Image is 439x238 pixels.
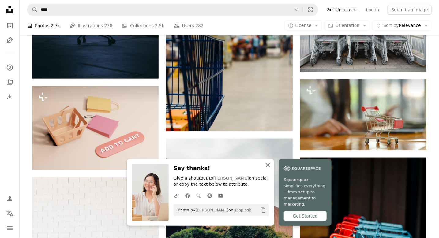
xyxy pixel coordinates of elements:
a: Collections 2.5k [122,16,164,35]
span: 2.5k [155,22,164,29]
a: Squarespace simplifies everything—from setup to management to marketing.Get Started [279,159,332,226]
div: Get Started [284,211,327,221]
span: 282 [195,22,204,29]
span: Relevance [383,23,421,29]
a: Illustrations 238 [70,16,112,35]
img: Cart basket put on the wooden with woman shopping online in blur background. [300,79,426,150]
span: License [295,23,312,28]
p: Give a shoutout to on social or copy the text below to attribute. [174,175,269,188]
button: Clear [289,4,303,16]
span: Photo by on [175,205,252,215]
span: Squarespace simplifies everything—from setup to management to marketing. [284,177,327,207]
button: Copy to clipboard [258,205,268,215]
a: a pink and yellow box with a sign that says add to cart [32,125,159,131]
img: a pink and yellow box with a sign that says add to cart [32,86,159,170]
a: Download History [4,91,16,103]
a: Photos [4,20,16,32]
span: Sort by [383,23,399,28]
a: Cart basket put on the wooden with woman shopping online in blur background. [300,112,426,117]
img: file-1747939142011-51e5cc87e3c9 [284,164,321,173]
a: Collections [4,76,16,88]
button: License [285,21,322,31]
a: Share on Pinterest [204,189,215,202]
a: Log in / Sign up [4,193,16,205]
a: Home — Unsplash [4,4,16,17]
a: Log in [362,5,383,15]
button: Submit an image [388,5,432,15]
a: Share over email [215,189,226,202]
a: [PERSON_NAME] [195,208,228,212]
span: 238 [104,22,113,29]
h3: Say thanks! [174,164,269,173]
a: [PERSON_NAME] [213,176,249,180]
button: Language [4,207,16,220]
a: Illustrations [4,34,16,46]
a: Explore [4,61,16,74]
a: Share on Twitter [193,189,204,202]
a: Users 282 [174,16,204,35]
button: Menu [4,222,16,234]
button: Sort byRelevance [373,21,432,31]
form: Find visuals sitewide [27,4,318,16]
a: Get Unsplash+ [323,5,362,15]
button: Search Unsplash [27,4,38,16]
button: Visual search [303,4,318,16]
span: Orientation [335,23,359,28]
a: blue shopping cart on street during daytime [166,49,292,55]
a: Share on Facebook [182,189,193,202]
button: Orientation [325,21,370,31]
a: Unsplash [233,208,251,212]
